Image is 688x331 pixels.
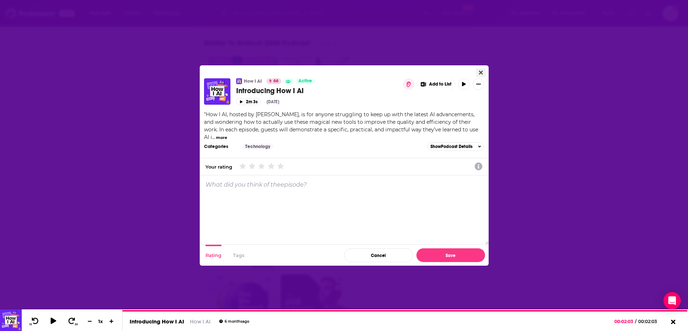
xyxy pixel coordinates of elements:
span: 10 [29,323,32,326]
button: 2m 3s [236,98,261,105]
button: Show More Button [473,78,484,90]
a: Active [295,78,315,84]
span: 00:02:03 [614,319,635,324]
a: Introducing How I AI [236,86,412,95]
a: Show additional information [475,162,483,172]
img: How I AI [236,78,242,84]
a: 66 [267,78,281,84]
button: ShowPodcast Details [427,142,484,151]
button: Close [476,68,486,77]
button: Show More Button [417,78,455,90]
span: Introducing How I AI [236,86,304,95]
span: ... [212,134,215,140]
a: Technology [242,144,273,149]
button: more [216,135,227,141]
div: [DATE] [267,99,279,104]
span: Active [298,78,312,85]
button: Rating [205,245,221,266]
button: Save [416,248,485,262]
div: 6 months ago [219,319,249,323]
a: How I AI [244,78,262,84]
a: Introducing How I AI [130,318,184,325]
h3: Categories [204,144,237,149]
button: Tags [233,245,245,266]
span: " [204,111,478,140]
img: Introducing How I AI [204,78,230,105]
button: Mark as Not Listened [403,79,414,90]
div: 1 x [95,318,107,324]
div: Open Intercom Messenger [663,292,681,309]
span: 66 [273,78,278,85]
button: Cancel [344,248,413,262]
p: What did you think of the episode ? [205,181,307,188]
span: How I AI, hosted by [PERSON_NAME], is for anyone struggling to keep up with the latest AI advance... [204,111,478,140]
span: 00:02:03 [636,319,664,324]
span: 30 [75,323,78,326]
span: Show Podcast Details [430,144,472,149]
span: / [635,319,636,324]
a: How I AI [190,318,211,325]
span: Add to List [429,82,451,87]
div: Your rating [205,164,232,170]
